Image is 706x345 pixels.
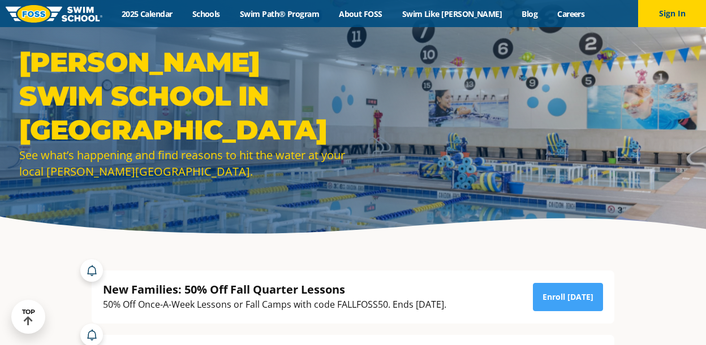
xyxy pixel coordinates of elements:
[22,308,35,326] div: TOP
[548,8,595,19] a: Careers
[182,8,230,19] a: Schools
[6,5,102,23] img: FOSS Swim School Logo
[230,8,329,19] a: Swim Path® Program
[103,297,446,312] div: 50% Off Once-A-Week Lessons or Fall Camps with code FALLFOSS50. Ends [DATE].
[19,147,347,180] div: See what’s happening and find reasons to hit the water at your local [PERSON_NAME][GEOGRAPHIC_DATA].
[111,8,182,19] a: 2025 Calendar
[103,282,446,297] div: New Families: 50% Off Fall Quarter Lessons
[329,8,393,19] a: About FOSS
[512,8,548,19] a: Blog
[392,8,512,19] a: Swim Like [PERSON_NAME]
[19,45,347,147] h1: [PERSON_NAME] Swim School in [GEOGRAPHIC_DATA]
[533,283,603,311] a: Enroll [DATE]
